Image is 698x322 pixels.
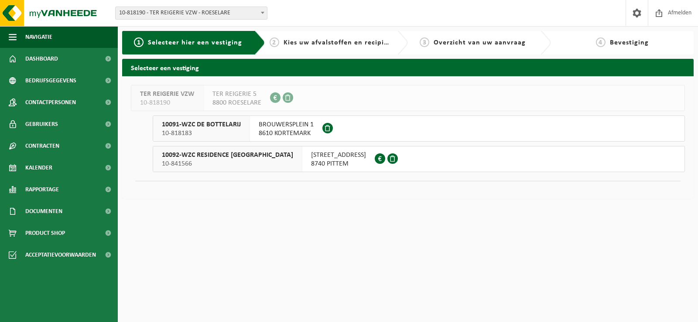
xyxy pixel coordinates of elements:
span: Bedrijfsgegevens [25,70,76,92]
span: 10092-WZC RESIDENCE [GEOGRAPHIC_DATA] [162,151,293,159]
span: 8800 ROESELARE [212,98,261,107]
h2: Selecteer een vestiging [122,59,694,76]
span: Rapportage [25,179,59,200]
span: 8610 KORTEMARK [259,129,314,138]
span: Kalender [25,157,52,179]
span: Acceptatievoorwaarden [25,244,96,266]
button: 10092-WZC RESIDENCE [GEOGRAPHIC_DATA] 10-841566 [STREET_ADDRESS]8740 PITTEM [153,146,685,172]
button: 10091-WZC DE BOTTELARIJ 10-818183 BROUWERSPLEIN 18610 KORTEMARK [153,115,685,142]
span: 10-818190 - TER REIGERIE VZW - ROESELARE [116,7,267,19]
span: 10-841566 [162,159,293,168]
span: Contactpersonen [25,92,76,113]
span: 3 [420,37,429,47]
span: Documenten [25,200,62,222]
span: 1 [134,37,144,47]
span: Contracten [25,135,59,157]
span: TER REIGERIE 5 [212,90,261,98]
span: 4 [596,37,606,47]
span: Overzicht van uw aanvraag [434,39,526,46]
span: Product Shop [25,222,65,244]
span: 10-818190 - TER REIGERIE VZW - ROESELARE [115,7,267,20]
span: Bevestiging [610,39,649,46]
span: 10091-WZC DE BOTTELARIJ [162,120,241,129]
span: 8740 PITTEM [311,159,366,168]
span: 10-818183 [162,129,241,138]
span: Dashboard [25,48,58,70]
span: Kies uw afvalstoffen en recipiënten [284,39,404,46]
span: 2 [270,37,279,47]
span: Navigatie [25,26,52,48]
span: TER REIGERIE VZW [140,90,195,98]
span: Gebruikers [25,113,58,135]
span: [STREET_ADDRESS] [311,151,366,159]
span: 10-818190 [140,98,195,107]
span: BROUWERSPLEIN 1 [259,120,314,129]
span: Selecteer hier een vestiging [148,39,242,46]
